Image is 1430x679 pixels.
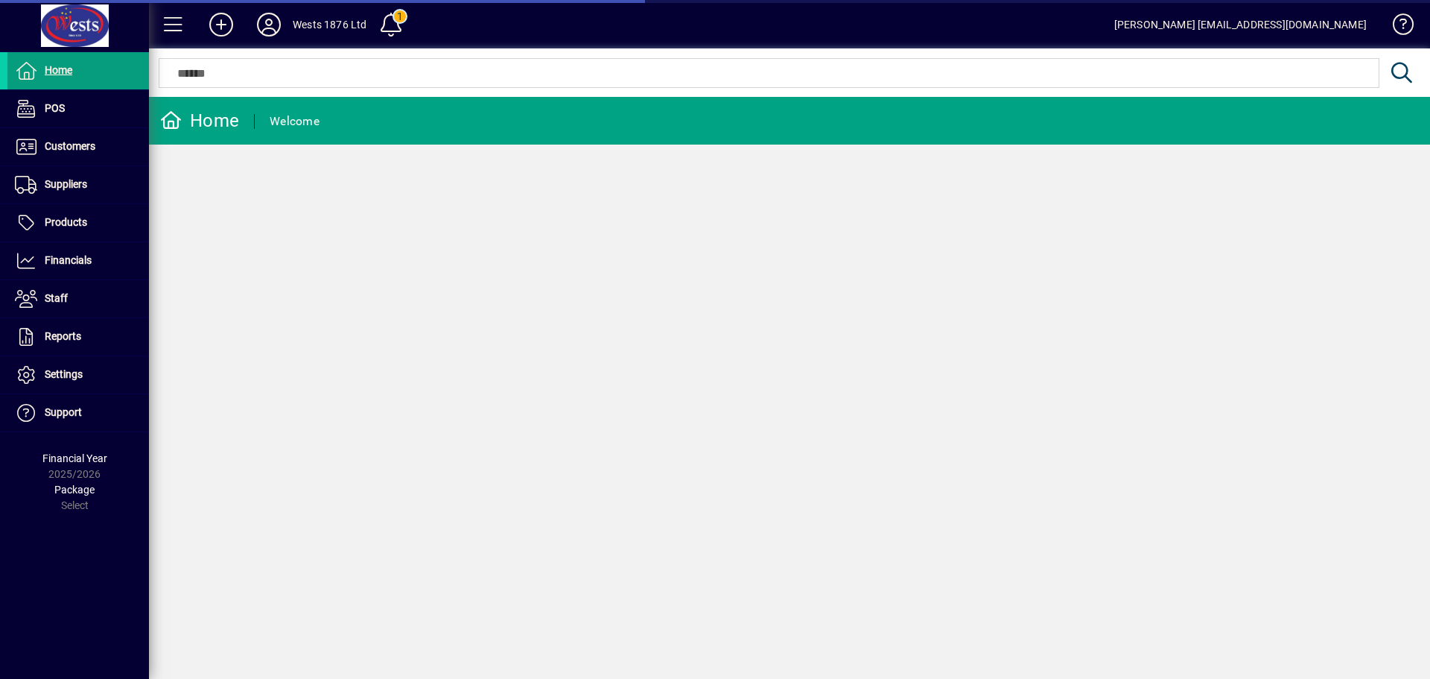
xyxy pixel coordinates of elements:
a: POS [7,90,149,127]
span: Settings [45,368,83,380]
span: Package [54,484,95,496]
span: Financials [45,254,92,266]
a: Knowledge Base [1382,3,1411,51]
a: Staff [7,280,149,318]
a: Reports [7,318,149,356]
span: Financial Year [42,452,107,464]
span: Home [45,64,72,76]
span: POS [45,102,65,114]
button: Add [197,11,245,38]
span: Reports [45,330,81,342]
button: Profile [245,11,293,38]
div: Wests 1876 Ltd [293,13,366,37]
a: Financials [7,242,149,280]
span: Products [45,216,87,228]
a: Suppliers [7,166,149,203]
a: Products [7,204,149,241]
div: [PERSON_NAME] [EMAIL_ADDRESS][DOMAIN_NAME] [1114,13,1367,37]
div: Home [160,109,239,133]
span: Suppliers [45,178,87,190]
a: Settings [7,356,149,394]
div: Welcome [270,110,320,133]
span: Staff [45,292,68,304]
span: Support [45,406,82,418]
span: Customers [45,140,95,152]
a: Customers [7,128,149,165]
a: Support [7,394,149,432]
